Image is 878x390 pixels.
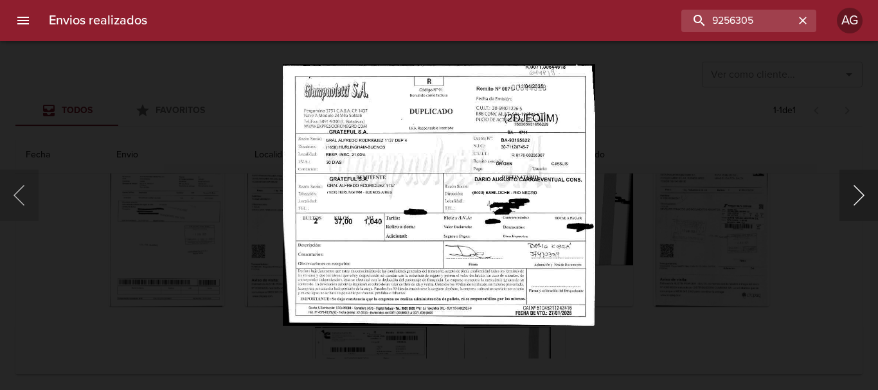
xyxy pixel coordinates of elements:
[837,8,863,33] div: Abrir información de usuario
[49,10,147,31] h6: Envios realizados
[681,10,794,32] input: buscar
[8,5,39,36] button: menu
[837,8,863,33] div: AG
[283,64,596,326] img: Image
[839,170,878,221] button: Siguiente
